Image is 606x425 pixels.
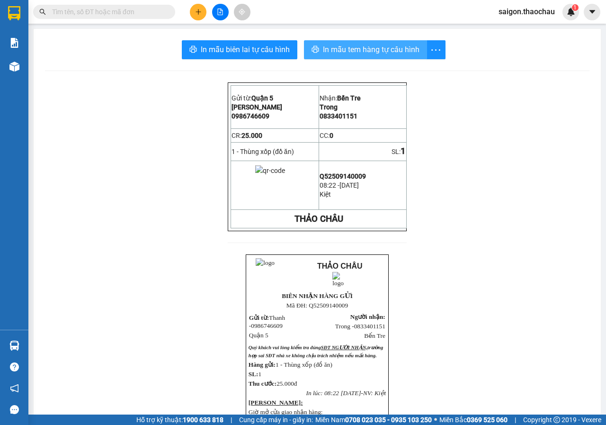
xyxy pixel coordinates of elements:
span: 1 - Thùng xốp (đồ ăn) [276,361,332,368]
span: [PERSON_NAME] [232,103,282,111]
strong: 0369 525 060 [467,416,508,424]
img: logo-vxr [8,6,20,20]
span: plus [195,9,202,15]
span: Gửi từ: [249,314,269,321]
span: Thu cước: [249,380,276,387]
span: 0833401151 [320,112,357,120]
img: qr-code [255,165,295,205]
span: Miền Nam [315,415,432,425]
span: Bến Tre [337,94,361,102]
span: [DATE] [339,181,359,189]
button: file-add [212,4,229,20]
span: Q52509140009 [320,172,366,180]
button: aim [234,4,250,20]
span: 0986746609 [251,322,283,329]
span: 0 [330,132,333,139]
span: printer [189,45,197,54]
strong: [PERSON_NAME]: [249,399,303,406]
p: Nhận: [320,94,406,102]
span: copyright [553,416,560,423]
span: Bến Tre [364,332,385,339]
span: 0986746609 [232,112,269,120]
span: question-circle [10,362,19,371]
img: icon-new-feature [567,8,575,16]
span: In mẫu biên lai tự cấu hình [201,44,290,55]
span: 0833401151 [354,323,385,330]
strong: THẢO CHÂU [294,214,343,224]
span: THẢO CHÂU [317,262,362,270]
button: printerIn mẫu tem hàng tự cấu hình [304,40,427,59]
span: | [231,415,232,425]
span: 1 [573,4,577,11]
span: notification [10,384,19,393]
span: Kiệt [320,190,331,198]
span: saigon.thaochau [491,6,562,18]
strong: Hàng gửi: [249,361,276,368]
span: Miền Bắc [439,415,508,425]
sup: 1 [572,4,579,11]
input: Tìm tên, số ĐT hoặc mã đơn [52,7,164,17]
span: Người nhận: [350,313,385,320]
span: file-add [217,9,223,15]
span: | [515,415,516,425]
span: ⚪️ [434,418,437,422]
strong: 0708 023 035 - 0935 103 250 [345,416,432,424]
span: In lúc: 08:22 [306,389,339,397]
td: CC: [319,128,407,143]
strong: 1900 633 818 [183,416,223,424]
img: logo [332,272,347,287]
td: CR: [231,128,319,143]
span: aim [239,9,245,15]
span: Thanh - [249,314,285,329]
span: In mẫu tem hàng tự cấu hình [323,44,419,55]
span: SL: [392,148,401,155]
span: Mã ĐH: Q52509140009 [286,302,348,309]
span: 1 [401,146,406,156]
span: printer [312,45,319,54]
span: search [39,9,46,15]
strong: BIÊN NHẬN HÀNG GỬI [282,292,353,299]
button: printerIn mẫu biên lai tự cấu hình [182,40,297,59]
p: Gửi từ: [232,94,318,102]
span: SĐT NGƯỜI NHẬN, [321,345,367,350]
span: Cung cấp máy in - giấy in: [239,415,313,425]
span: 1 [258,371,262,378]
img: warehouse-icon [9,341,19,351]
span: 08:22 - [320,181,339,189]
span: [DATE] [340,389,361,397]
span: SL: [249,371,258,378]
span: Hỗ trợ kỹ thuật: [136,415,223,425]
img: warehouse-icon [9,62,19,72]
span: message [10,405,19,414]
span: 25.000 [241,132,262,139]
span: more [427,44,445,56]
span: NV: Kiệt [363,389,386,397]
span: 1 - Thùng xốp (đồ ăn) [232,148,294,155]
span: Giờ mở cửa giao nhận hàng: [249,408,323,416]
span: caret-down [588,8,597,16]
span: - [361,389,363,397]
span: Quận 5 [251,94,273,102]
span: 25.000đ [276,380,297,387]
span: Quý khách vui lòng kiểm tra đúng trường hợp sai SĐT nhà xe không chịu trách nhiệm nếu... [249,345,383,358]
button: plus [190,4,206,20]
span: Trong [320,103,338,111]
button: caret-down [584,4,600,20]
span: Quận 5 [249,332,268,339]
img: logo [256,258,287,289]
button: more [427,40,446,59]
img: solution-icon [9,38,19,48]
span: Trong - [335,323,385,330]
